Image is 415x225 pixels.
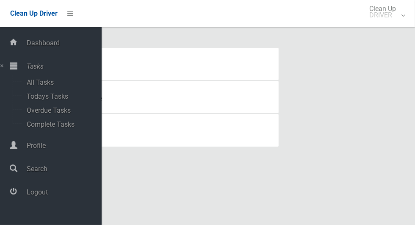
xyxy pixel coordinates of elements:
span: Complete Tasks [24,120,94,128]
span: Dashboard [24,39,102,47]
span: Logout [24,188,102,196]
span: Search [24,165,102,173]
span: Tasks [24,62,102,70]
a: Clean Up Driver [10,7,58,20]
span: Profile [24,142,102,150]
span: Clean Up Driver [10,9,58,17]
span: Todays Tasks [24,92,94,100]
span: All Tasks [24,78,94,86]
span: Overdue Tasks [24,106,94,114]
span: Clean Up [365,6,404,18]
small: DRIVER [369,12,396,18]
